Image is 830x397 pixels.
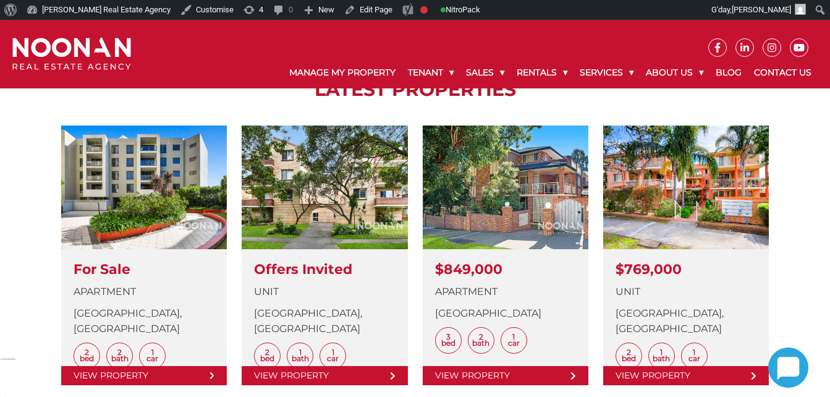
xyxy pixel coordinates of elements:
[574,57,640,88] a: Services
[709,57,748,88] a: Blog
[402,57,460,88] a: Tenant
[732,5,791,14] span: [PERSON_NAME]
[283,57,402,88] a: Manage My Property
[460,57,510,88] a: Sales
[640,57,709,88] a: About Us
[748,57,818,88] a: Contact Us
[46,79,784,101] h2: LATEST PROPERTIES
[510,57,574,88] a: Rentals
[420,6,428,14] div: Focus keyphrase not set
[12,38,131,70] img: Noonan Real Estate Agency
